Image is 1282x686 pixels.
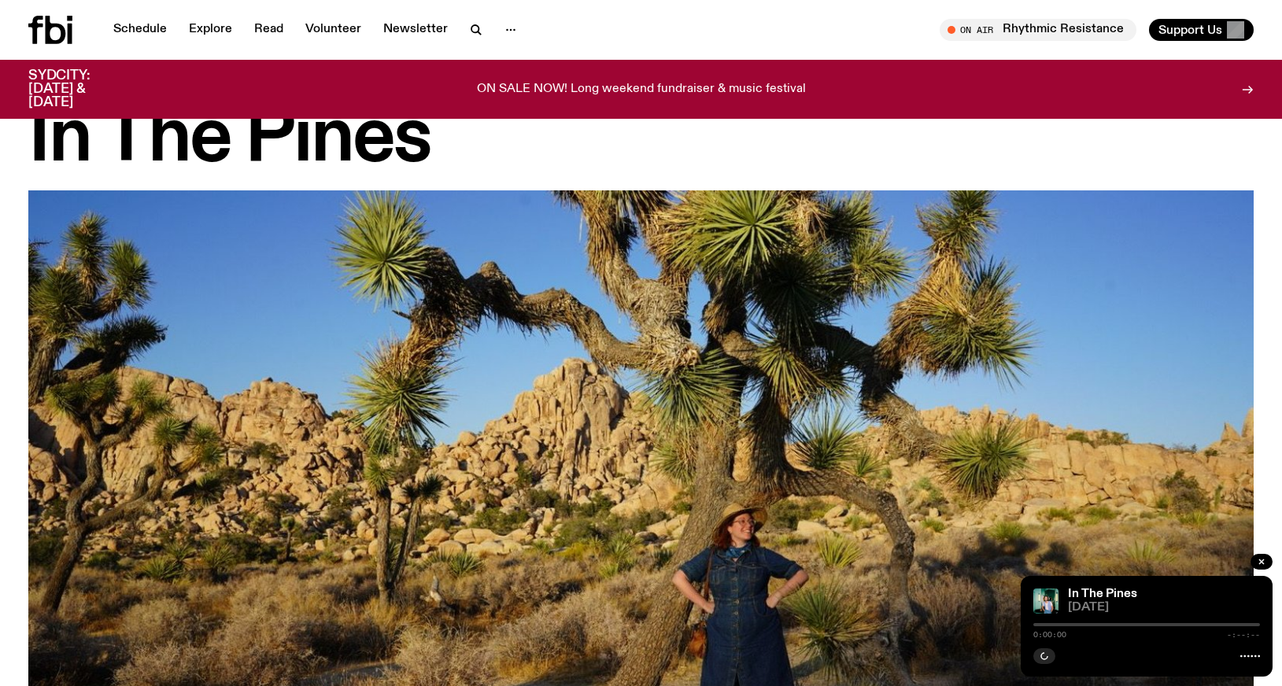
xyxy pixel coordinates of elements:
span: [DATE] [1068,602,1260,614]
span: -:--:-- [1227,631,1260,639]
h3: SYDCITY: [DATE] & [DATE] [28,69,129,109]
a: Explore [179,19,242,41]
span: 0:00:00 [1033,631,1066,639]
a: Read [245,19,293,41]
a: In The Pines [1068,588,1137,600]
a: Volunteer [296,19,371,41]
h1: In The Pines [28,104,1254,175]
button: Support Us [1149,19,1254,41]
button: On AirRhythmic Resistance [940,19,1136,41]
a: Schedule [104,19,176,41]
span: Support Us [1158,23,1222,37]
p: ON SALE NOW! Long weekend fundraiser & music festival [477,83,806,97]
a: Newsletter [374,19,457,41]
